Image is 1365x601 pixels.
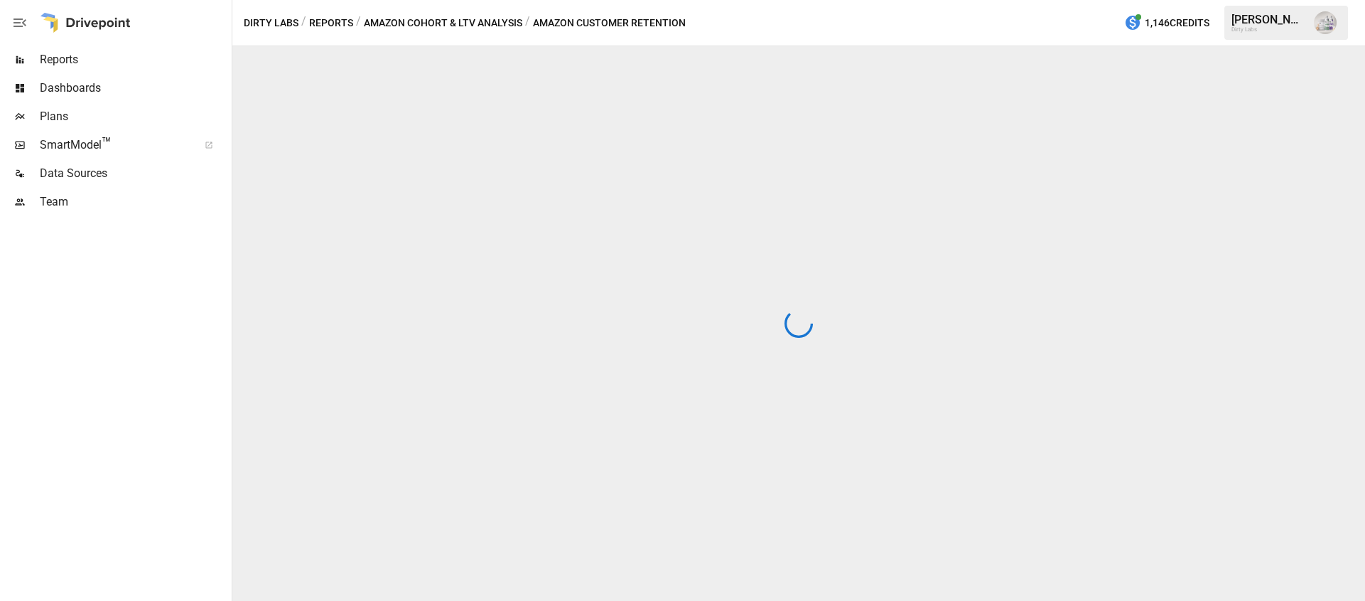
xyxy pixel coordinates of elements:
div: Dirty Labs [1231,26,1305,33]
img: Emmanuelle Johnson [1314,11,1337,34]
div: / [525,14,530,32]
span: Team [40,193,229,211]
span: Data Sources [40,165,229,182]
span: SmartModel [40,137,189,154]
button: 1,146Credits [1118,10,1215,36]
div: / [356,14,361,32]
span: 1,146 Credits [1145,14,1209,32]
button: Reports [309,14,353,32]
span: Plans [40,108,229,125]
span: ™ [102,134,112,152]
button: Dirty Labs [244,14,298,32]
div: [PERSON_NAME] [1231,13,1305,26]
button: Amazon Cohort & LTV Analysis [364,14,522,32]
button: Emmanuelle Johnson [1305,3,1345,43]
div: / [301,14,306,32]
span: Dashboards [40,80,229,97]
span: Reports [40,51,229,68]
